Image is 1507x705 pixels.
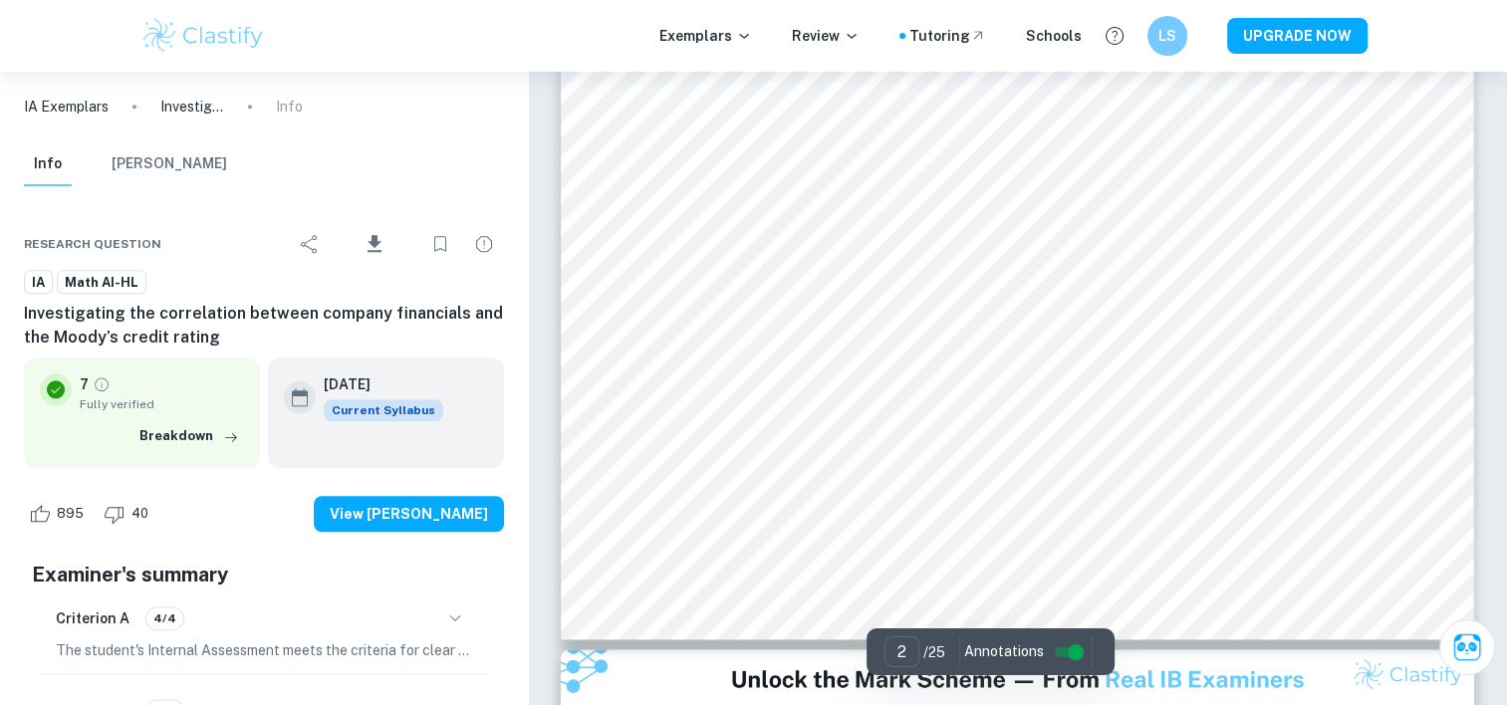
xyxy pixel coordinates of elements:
h6: Criterion A [56,607,129,629]
div: Report issue [464,224,504,264]
img: Clastify logo [140,16,267,56]
span: Research question [24,235,161,253]
h5: Examiner's summary [32,560,496,589]
p: Exemplars [659,25,752,47]
button: Breakdown [134,421,244,451]
div: Bookmark [420,224,460,264]
span: IA [25,273,52,293]
button: Help and Feedback [1098,19,1131,53]
a: Tutoring [909,25,986,47]
p: / 25 [923,641,945,663]
div: Download [334,218,416,270]
span: Math AI-HL [58,273,145,293]
span: 40 [121,504,159,524]
span: Fully verified [80,395,244,413]
button: Ask Clai [1439,619,1495,675]
span: Current Syllabus [324,399,443,421]
span: 4/4 [146,609,183,627]
h6: Investigating the correlation between company financials and the Moody’s credit rating [24,302,504,350]
button: View [PERSON_NAME] [314,496,504,532]
div: Share [290,224,330,264]
div: Dislike [99,498,159,530]
span: 895 [46,504,95,524]
button: Info [24,142,72,186]
h6: LS [1155,25,1178,47]
div: Like [24,498,95,530]
a: Grade fully verified [93,375,111,393]
a: IA Exemplars [24,96,109,117]
button: UPGRADE NOW [1227,18,1368,54]
p: The student's Internal Assessment meets the criteria for clear structure and ease of understandin... [56,639,472,661]
p: Review [792,25,860,47]
p: Info [276,96,303,117]
span: Annotations [964,641,1044,662]
p: 7 [80,373,89,395]
h6: [DATE] [324,373,427,395]
p: Investigating the correlation between company financials and the Moody’s credit rating [160,96,224,117]
a: Schools [1026,25,1082,47]
button: LS [1147,16,1187,56]
div: This exemplar is based on the current syllabus. Feel free to refer to it for inspiration/ideas wh... [324,399,443,421]
a: Math AI-HL [57,270,146,295]
a: IA [24,270,53,295]
button: [PERSON_NAME] [112,142,227,186]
